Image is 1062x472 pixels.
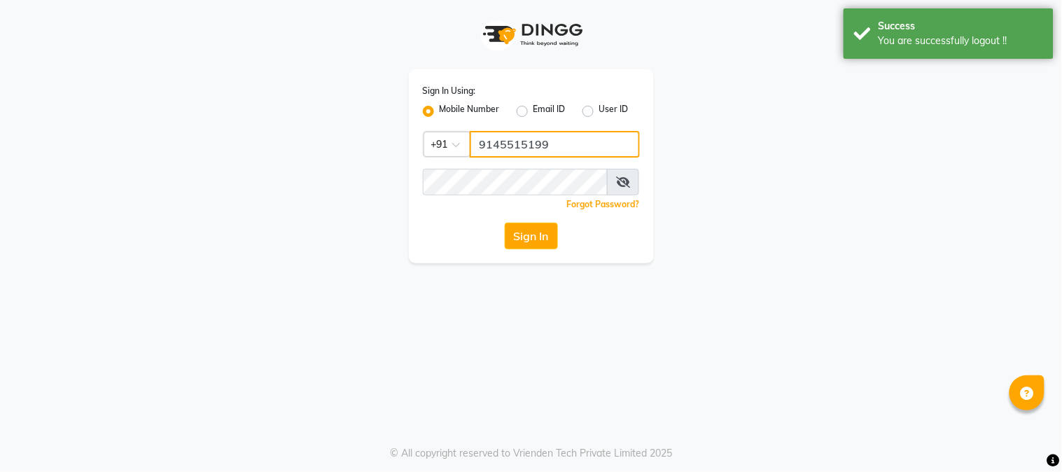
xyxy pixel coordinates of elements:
[533,103,566,120] label: Email ID
[423,169,608,195] input: Username
[879,19,1043,34] div: Success
[423,85,476,97] label: Sign In Using:
[567,199,640,209] a: Forgot Password?
[505,223,558,249] button: Sign In
[440,103,500,120] label: Mobile Number
[599,103,629,120] label: User ID
[470,131,640,158] input: Username
[475,14,587,55] img: logo1.svg
[879,34,1043,48] div: You are successfully logout !!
